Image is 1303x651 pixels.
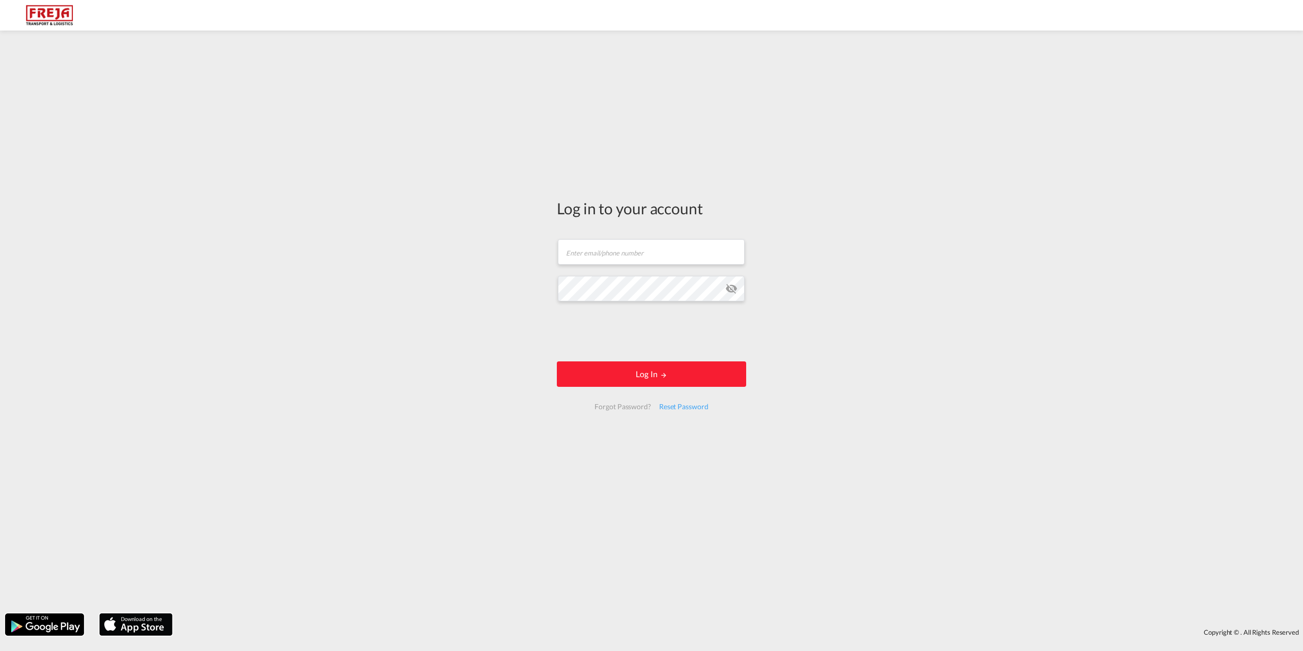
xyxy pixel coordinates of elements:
img: 586607c025bf11f083711d99603023e7.png [15,4,84,27]
div: Log in to your account [557,197,746,219]
img: google.png [4,612,85,637]
div: Reset Password [655,398,713,416]
img: apple.png [98,612,174,637]
div: Copyright © . All Rights Reserved [178,624,1303,641]
div: Forgot Password? [590,398,655,416]
md-icon: icon-eye-off [725,282,738,295]
input: Enter email/phone number [558,239,745,265]
button: LOGIN [557,361,746,387]
iframe: reCAPTCHA [574,312,729,351]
